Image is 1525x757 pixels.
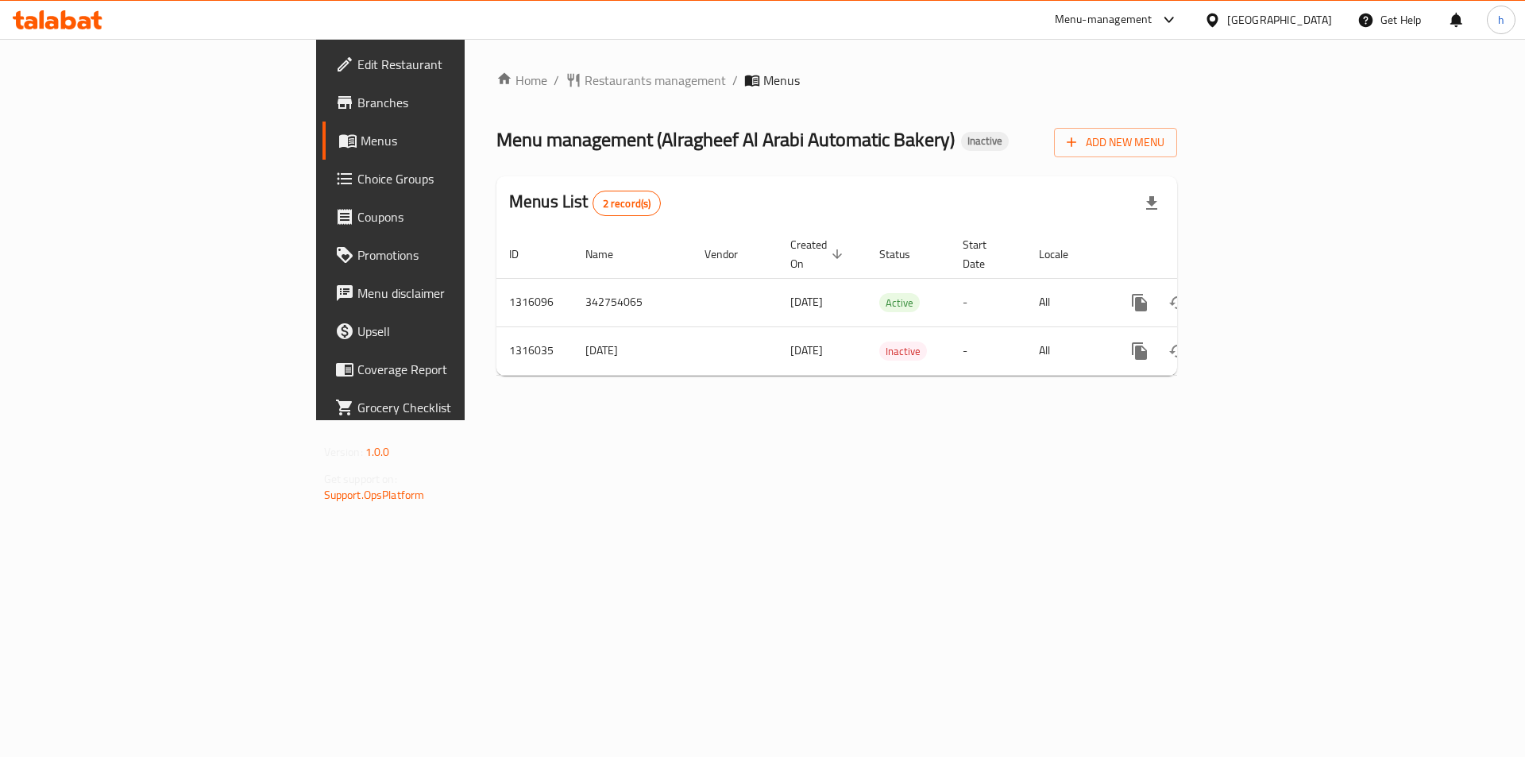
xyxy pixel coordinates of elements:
[322,350,571,388] a: Coverage Report
[509,245,539,264] span: ID
[961,134,1009,148] span: Inactive
[1133,184,1171,222] div: Export file
[357,207,558,226] span: Coupons
[357,284,558,303] span: Menu disclaimer
[322,198,571,236] a: Coupons
[1121,332,1159,370] button: more
[566,71,726,90] a: Restaurants management
[322,236,571,274] a: Promotions
[763,71,800,90] span: Menus
[593,196,661,211] span: 2 record(s)
[1055,10,1152,29] div: Menu-management
[357,360,558,379] span: Coverage Report
[963,235,1007,273] span: Start Date
[357,93,558,112] span: Branches
[790,235,847,273] span: Created On
[496,71,1177,90] nav: breadcrumb
[1067,133,1164,153] span: Add New Menu
[1026,326,1108,375] td: All
[1026,278,1108,326] td: All
[585,245,634,264] span: Name
[879,293,920,312] div: Active
[950,326,1026,375] td: -
[357,55,558,74] span: Edit Restaurant
[1498,11,1504,29] span: h
[322,160,571,198] a: Choice Groups
[1039,245,1089,264] span: Locale
[961,132,1009,151] div: Inactive
[879,294,920,312] span: Active
[509,190,661,216] h2: Menus List
[1054,128,1177,157] button: Add New Menu
[790,340,823,361] span: [DATE]
[496,122,955,157] span: Menu management ( Alragheef Al Arabi Automatic Bakery )
[705,245,759,264] span: Vendor
[879,342,927,361] span: Inactive
[322,45,571,83] a: Edit Restaurant
[357,169,558,188] span: Choice Groups
[1108,230,1286,279] th: Actions
[879,245,931,264] span: Status
[324,469,397,489] span: Get support on:
[585,71,726,90] span: Restaurants management
[732,71,738,90] li: /
[573,278,692,326] td: 342754065
[573,326,692,375] td: [DATE]
[361,131,558,150] span: Menus
[365,442,390,462] span: 1.0.0
[322,83,571,122] a: Branches
[322,312,571,350] a: Upsell
[357,245,558,265] span: Promotions
[357,398,558,417] span: Grocery Checklist
[357,322,558,341] span: Upsell
[593,191,662,216] div: Total records count
[790,292,823,312] span: [DATE]
[1121,284,1159,322] button: more
[496,230,1286,376] table: enhanced table
[1227,11,1332,29] div: [GEOGRAPHIC_DATA]
[1159,284,1197,322] button: Change Status
[950,278,1026,326] td: -
[322,122,571,160] a: Menus
[324,485,425,505] a: Support.OpsPlatform
[322,388,571,427] a: Grocery Checklist
[324,442,363,462] span: Version:
[322,274,571,312] a: Menu disclaimer
[1159,332,1197,370] button: Change Status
